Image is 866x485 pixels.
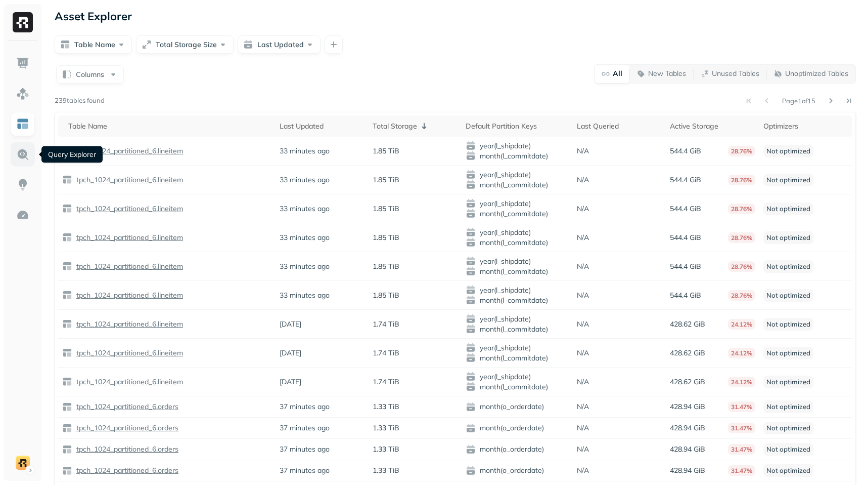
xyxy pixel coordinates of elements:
[728,465,755,476] p: 31.47%
[62,204,72,214] img: table
[763,289,813,302] p: Not optimized
[466,444,569,455] span: month(o_orderdate)
[373,402,399,412] p: 1.33 TiB
[728,146,755,156] p: 28.76%
[62,348,72,358] img: table
[62,377,72,387] img: table
[55,9,132,23] p: Asset Explorer
[466,227,569,237] span: year(l_shipdate)
[466,170,569,180] span: year(l_shipdate)
[670,348,705,358] p: 428.62 GiB
[728,401,755,412] p: 31.47%
[72,377,183,387] a: tpch_1024_partitioned_6.lineitem
[16,209,29,222] img: Optimization
[373,444,399,454] p: 1.33 TiB
[466,141,569,151] span: year(l_shipdate)
[62,402,72,412] img: table
[280,348,301,358] p: [DATE]
[763,145,813,157] p: Not optimized
[74,146,183,156] p: tpch_1024_partitioned_6.lineitem
[72,233,183,242] a: tpch_1024_partitioned_6.lineitem
[782,96,815,105] p: Page 1 of 15
[373,291,399,300] p: 1.85 TiB
[373,262,399,271] p: 1.85 TiB
[466,256,569,266] span: year(l_shipdate)
[466,180,569,190] span: month(l_commitdate)
[466,324,569,334] span: month(l_commitdate)
[55,35,132,54] button: Table Name
[41,146,103,163] div: Query Explorer
[62,290,72,300] img: table
[373,233,399,242] p: 1.85 TiB
[74,444,178,454] p: tpch_1024_partitioned_6.orders
[670,466,705,475] p: 428.94 GiB
[72,262,183,271] a: tpch_1024_partitioned_6.lineitem
[72,444,178,454] a: tpch_1024_partitioned_6.orders
[466,122,569,131] div: Default Partition Keys
[728,319,755,330] p: 24.12%
[280,146,330,156] p: 33 minutes ago
[72,291,183,300] a: tpch_1024_partitioned_6.lineitem
[280,377,301,387] p: [DATE]
[466,402,569,412] span: month(o_orderdate)
[466,198,569,209] span: year(l_shipdate)
[373,120,458,132] div: Total Storage
[16,87,29,100] img: Assets
[577,204,589,214] p: N/A
[72,402,178,412] a: tpch_1024_partitioned_6.orders
[74,466,178,475] p: tpch_1024_partitioned_6.orders
[280,175,330,185] p: 33 minutes ago
[728,377,755,387] p: 24.12%
[466,285,569,295] span: year(l_shipdate)
[466,295,569,305] span: month(l_commitdate)
[577,466,589,475] p: N/A
[74,175,183,185] p: tpch_1024_partitioned_6.lineitem
[728,348,755,358] p: 24.12%
[238,35,321,54] button: Last Updated
[763,347,813,359] p: Not optimized
[577,262,589,271] p: N/A
[577,402,589,412] p: N/A
[373,348,399,358] p: 1.74 TiB
[670,402,705,412] p: 428.94 GiB
[577,122,662,131] div: Last Queried
[466,209,569,219] span: month(l_commitdate)
[670,122,755,131] div: Active Storage
[728,423,755,433] p: 31.47%
[280,466,330,475] p: 37 minutes ago
[466,466,569,476] span: month(o_orderdate)
[763,422,813,434] p: Not optimized
[670,175,701,185] p: 544.4 GiB
[280,319,301,329] p: [DATE]
[712,69,759,78] p: Unused Tables
[62,261,72,271] img: table
[670,204,701,214] p: 544.4 GiB
[280,122,364,131] div: Last Updated
[648,69,686,78] p: New Tables
[72,423,178,433] a: tpch_1024_partitioned_6.orders
[16,178,29,191] img: Insights
[670,262,701,271] p: 544.4 GiB
[62,175,72,185] img: table
[670,319,705,329] p: 428.62 GiB
[280,233,330,242] p: 33 minutes ago
[72,348,183,358] a: tpch_1024_partitioned_6.lineitem
[577,175,589,185] p: N/A
[55,96,105,106] p: 239 tables found
[466,372,569,382] span: year(l_shipdate)
[670,377,705,387] p: 428.62 GiB
[136,35,234,54] button: Total Storage Size
[577,444,589,454] p: N/A
[728,444,755,455] p: 31.47%
[763,260,813,273] p: Not optimized
[613,69,622,78] p: All
[280,444,330,454] p: 37 minutes ago
[577,377,589,387] p: N/A
[74,204,183,214] p: tpch_1024_partitioned_6.lineitem
[670,423,705,433] p: 428.94 GiB
[373,423,399,433] p: 1.33 TiB
[466,343,569,353] span: year(l_shipdate)
[763,231,813,244] p: Not optimized
[280,204,330,214] p: 33 minutes ago
[373,466,399,475] p: 1.33 TiB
